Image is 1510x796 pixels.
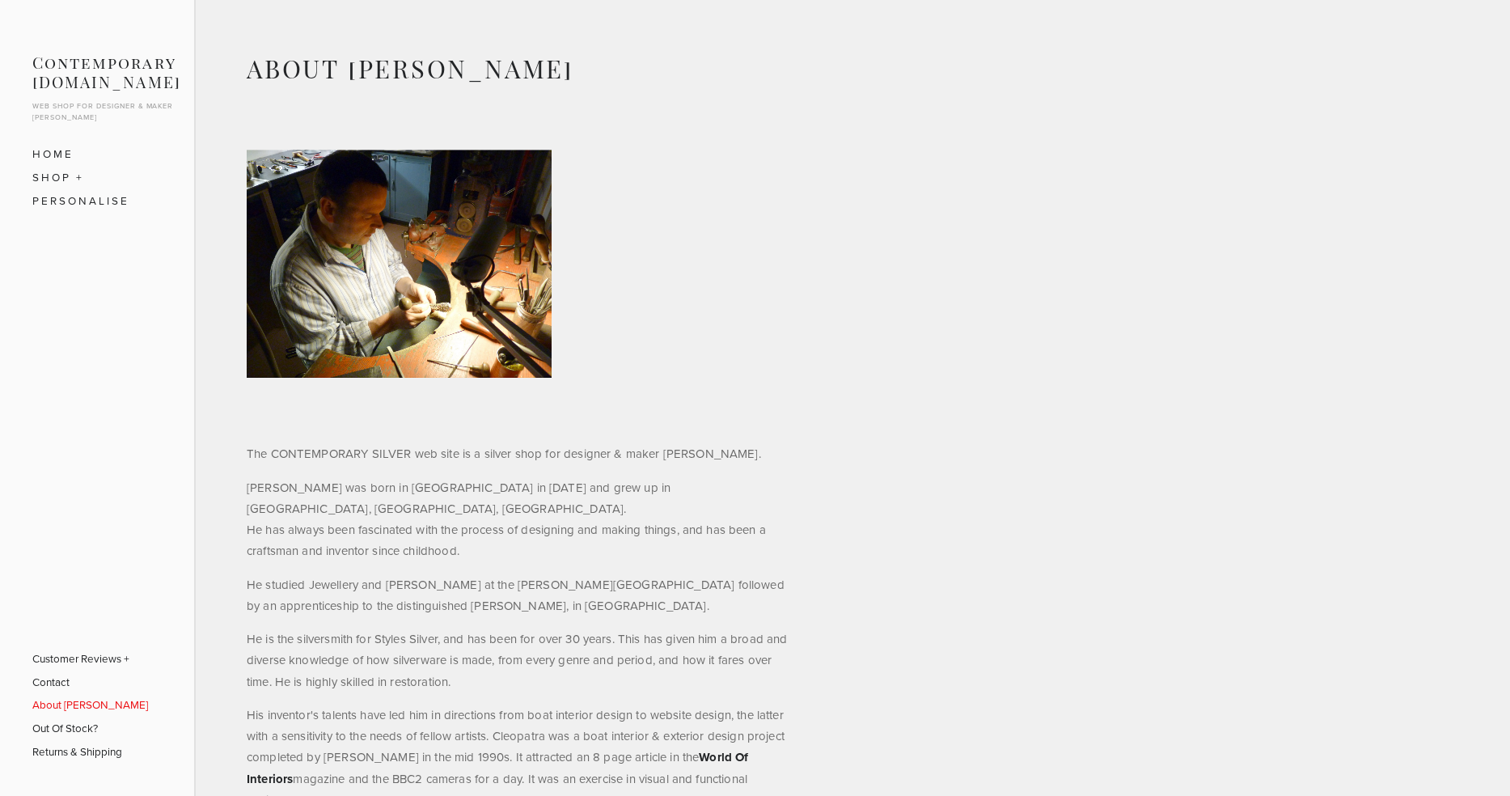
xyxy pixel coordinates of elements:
a: Returns & Shipping [32,740,148,764]
a: About [PERSON_NAME] [32,693,148,717]
p: The CONTEMPORARY SILVER web site is a silver shop for designer & maker [PERSON_NAME]. [247,443,789,464]
strong: World Of Interiors [247,748,752,787]
p: [PERSON_NAME] was born in [GEOGRAPHIC_DATA] in [DATE] and grew up in [GEOGRAPHIC_DATA], [GEOGRAPH... [247,477,789,562]
h1: About [PERSON_NAME] [247,53,789,84]
a: Customer Reviews [32,647,148,671]
a: Contact [32,671,148,694]
img: P1080602Lv_240.jpg [247,112,552,417]
a: Personalise [32,189,162,213]
a: SHOP [32,166,162,189]
a: World Of Interiors [247,748,752,786]
p: He is the silversmith for Styles Silver, and has been for over 30 years. This has given him a bro... [247,629,789,692]
a: Contemporary [DOMAIN_NAME] [32,53,181,92]
a: Out Of Stock? [32,717,148,740]
p: Web shop for designer & maker [PERSON_NAME] [32,100,181,122]
p: He studied Jewellery and [PERSON_NAME] at the [PERSON_NAME][GEOGRAPHIC_DATA] followed by an appre... [247,574,789,617]
a: Home [32,142,162,166]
